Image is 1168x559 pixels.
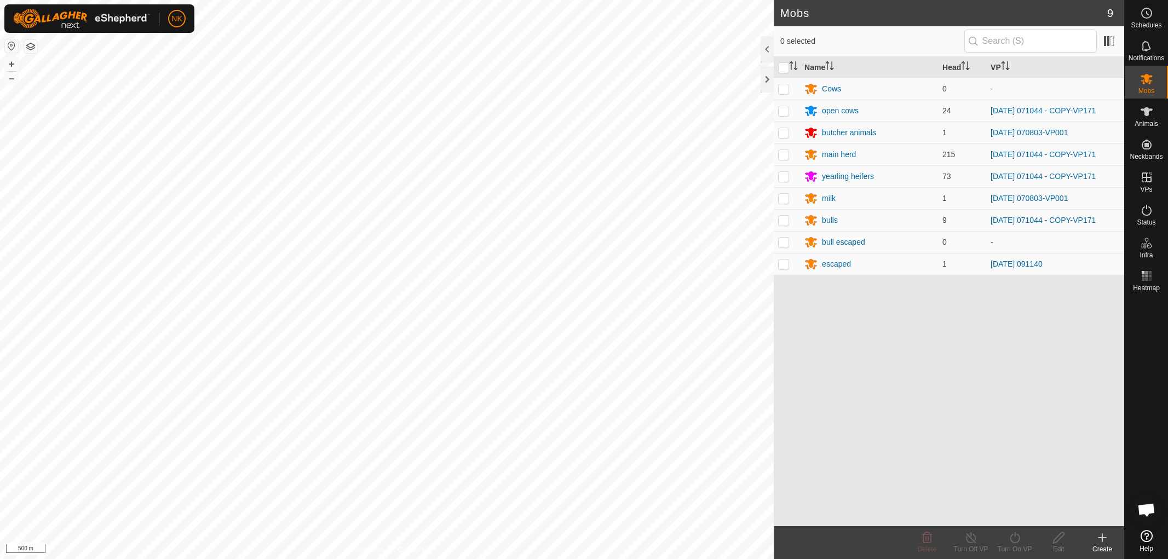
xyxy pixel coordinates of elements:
input: Search (S) [964,30,1097,53]
p-sorticon: Activate to sort [961,63,970,72]
a: [DATE] 071044 - COPY-VP171 [991,216,1096,224]
th: Head [938,57,986,78]
span: 215 [942,150,955,159]
span: Delete [918,545,937,553]
span: Notifications [1129,55,1164,61]
a: [DATE] 070803-VP001 [991,128,1068,137]
div: main herd [822,149,856,160]
span: Neckbands [1130,153,1163,160]
span: 9 [942,216,947,224]
div: Turn On VP [993,544,1037,554]
div: open cows [822,105,859,117]
span: NK [171,13,182,25]
div: milk [822,193,836,204]
td: - [986,78,1124,100]
a: Contact Us [398,545,430,555]
button: Reset Map [5,39,18,53]
div: bulls [822,215,838,226]
span: 1 [942,260,947,268]
div: Edit [1037,544,1080,554]
span: 1 [942,194,947,203]
span: Help [1140,545,1153,552]
span: 0 [942,84,947,93]
div: butcher animals [822,127,876,139]
a: [DATE] 070803-VP001 [991,194,1068,203]
div: Open chat [1130,493,1163,526]
span: Schedules [1131,22,1161,28]
p-sorticon: Activate to sort [789,63,798,72]
span: 0 selected [780,36,964,47]
p-sorticon: Activate to sort [825,63,834,72]
button: + [5,57,18,71]
td: - [986,231,1124,253]
span: Infra [1140,252,1153,258]
a: Privacy Policy [344,545,385,555]
span: 73 [942,172,951,181]
span: Status [1137,219,1155,226]
p-sorticon: Activate to sort [1001,63,1010,72]
div: escaped [822,258,851,270]
div: Turn Off VP [949,544,993,554]
span: Animals [1135,120,1158,127]
span: Mobs [1138,88,1154,94]
button: – [5,72,18,85]
span: Heatmap [1133,285,1160,291]
div: yearling heifers [822,171,874,182]
div: bull escaped [822,237,865,248]
div: Cows [822,83,841,95]
img: Gallagher Logo [13,9,150,28]
th: Name [800,57,938,78]
a: [DATE] 091140 [991,260,1043,268]
span: VPs [1140,186,1152,193]
th: VP [986,57,1124,78]
h2: Mobs [780,7,1107,20]
span: 9 [1107,5,1113,21]
a: Help [1125,526,1168,556]
span: 0 [942,238,947,246]
a: [DATE] 071044 - COPY-VP171 [991,172,1096,181]
span: 24 [942,106,951,115]
a: [DATE] 071044 - COPY-VP171 [991,106,1096,115]
div: Create [1080,544,1124,554]
a: [DATE] 071044 - COPY-VP171 [991,150,1096,159]
span: 1 [942,128,947,137]
button: Map Layers [24,40,37,53]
